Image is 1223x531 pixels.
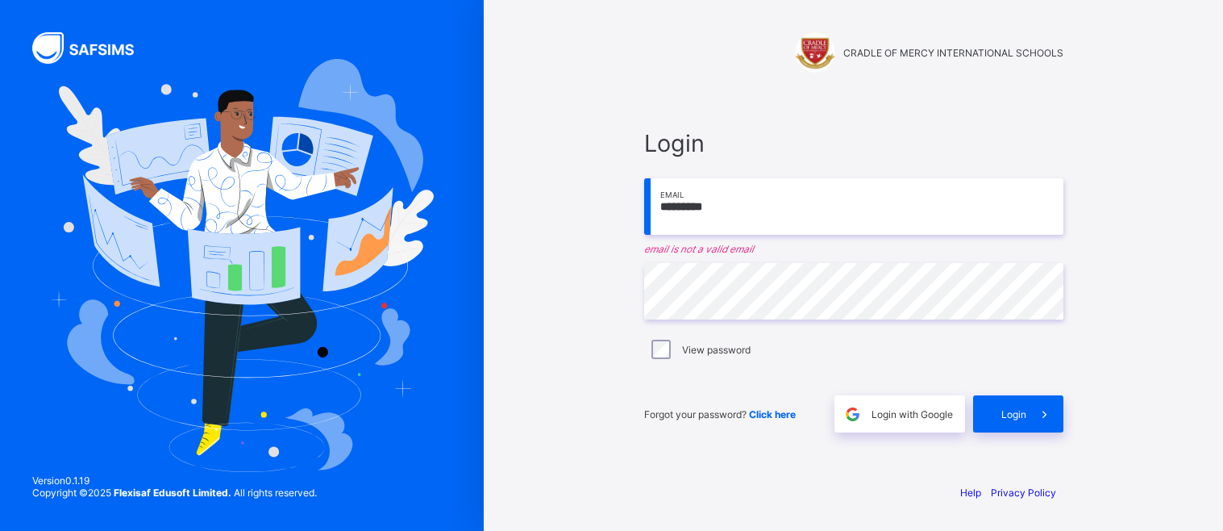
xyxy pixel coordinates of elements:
img: Hero Image [50,59,434,472]
span: CRADLE OF MERCY INTERNATIONAL SCHOOLS [843,47,1063,59]
strong: Flexisaf Edusoft Limited. [114,487,231,499]
label: View password [682,344,751,356]
span: Version 0.1.19 [32,475,317,487]
em: email is not a valid email [644,243,1063,255]
span: Copyright © 2025 All rights reserved. [32,487,317,499]
img: google.396cfc9801f0270233282035f929180a.svg [843,405,862,424]
span: Login [644,129,1063,157]
span: Login [1001,408,1026,420]
img: SAFSIMS Logo [32,32,153,64]
span: Forgot your password? [644,408,796,420]
a: Privacy Policy [991,487,1056,499]
a: Help [960,487,981,499]
span: Login with Google [871,408,953,420]
a: Click here [749,408,796,420]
